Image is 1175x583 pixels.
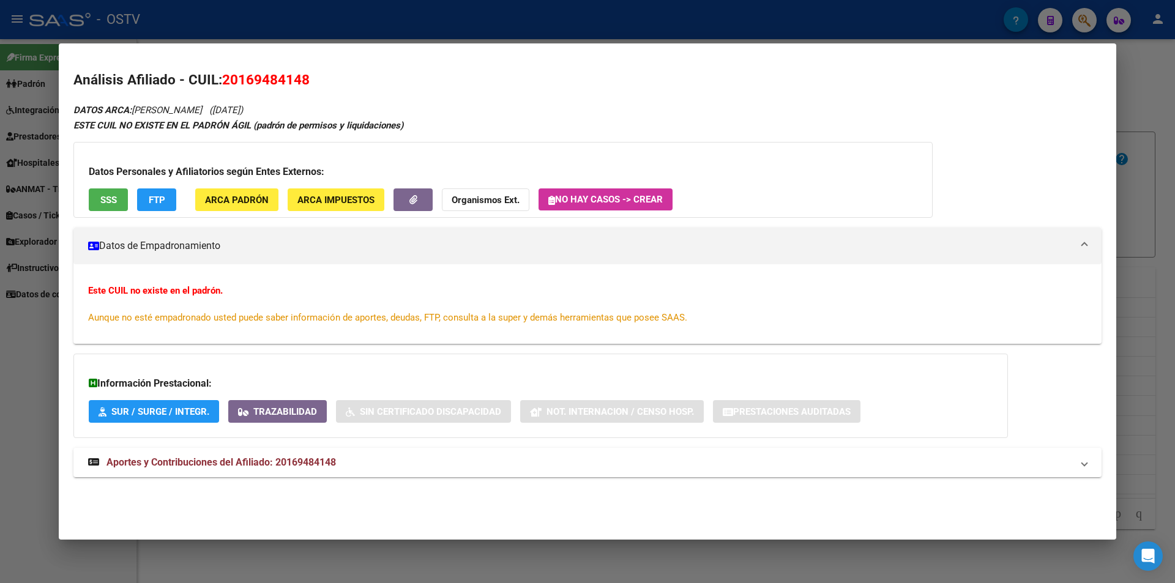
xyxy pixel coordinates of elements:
[89,376,993,391] h3: Información Prestacional:
[360,406,501,417] span: Sin Certificado Discapacidad
[137,188,176,211] button: FTP
[73,105,202,116] span: [PERSON_NAME]
[73,448,1102,477] mat-expansion-panel-header: Aportes y Contribuciones del Afiliado: 20169484148
[336,400,511,423] button: Sin Certificado Discapacidad
[222,72,310,87] span: 20169484148
[452,195,520,206] strong: Organismos Ext.
[288,188,384,211] button: ARCA Impuestos
[100,195,117,206] span: SSS
[89,188,128,211] button: SSS
[111,406,209,417] span: SUR / SURGE / INTEGR.
[88,239,1072,253] mat-panel-title: Datos de Empadronamiento
[205,195,269,206] span: ARCA Padrón
[73,120,403,131] strong: ESTE CUIL NO EXISTE EN EL PADRÓN ÁGIL (padrón de permisos y liquidaciones)
[548,194,663,205] span: No hay casos -> Crear
[88,285,223,296] strong: Este CUIL no existe en el padrón.
[539,188,673,210] button: No hay casos -> Crear
[253,406,317,417] span: Trazabilidad
[733,406,851,417] span: Prestaciones Auditadas
[209,105,243,116] span: ([DATE])
[195,188,278,211] button: ARCA Padrón
[73,264,1102,344] div: Datos de Empadronamiento
[442,188,529,211] button: Organismos Ext.
[1133,541,1163,571] div: Open Intercom Messenger
[106,456,336,468] span: Aportes y Contribuciones del Afiliado: 20169484148
[73,105,132,116] strong: DATOS ARCA:
[89,165,917,179] h3: Datos Personales y Afiliatorios según Entes Externos:
[89,400,219,423] button: SUR / SURGE / INTEGR.
[546,406,694,417] span: Not. Internacion / Censo Hosp.
[713,400,860,423] button: Prestaciones Auditadas
[73,70,1102,91] h2: Análisis Afiliado - CUIL:
[520,400,704,423] button: Not. Internacion / Censo Hosp.
[297,195,375,206] span: ARCA Impuestos
[73,228,1102,264] mat-expansion-panel-header: Datos de Empadronamiento
[228,400,327,423] button: Trazabilidad
[149,195,165,206] span: FTP
[88,312,687,323] span: Aunque no esté empadronado usted puede saber información de aportes, deudas, FTP, consulta a la s...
